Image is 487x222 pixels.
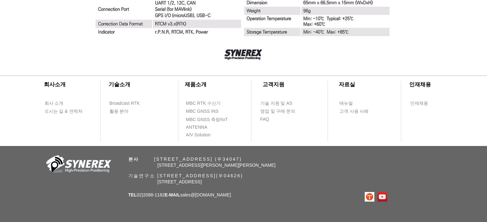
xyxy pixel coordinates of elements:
a: MBC RTK 수신기 [186,99,234,107]
span: 본사 [128,157,139,162]
span: E-MAIL [165,192,180,197]
a: ANTENNA [186,123,223,131]
a: @[DOMAIN_NAME] [191,192,231,197]
span: ​ [STREET_ADDRESS] (우34047) [128,157,242,162]
span: MBC GNSS INS [186,108,219,115]
a: MBC GNSS 측량/IoT [186,116,242,124]
iframe: Wix Chat [413,195,487,222]
span: 기술 지원 및 AS [260,100,292,107]
span: ​인재채용 [409,81,431,88]
img: 티스토리로고 [365,192,374,202]
span: ANTENNA [186,124,207,131]
span: 회사 소개 [45,100,64,107]
span: 매뉴얼 [339,100,353,107]
a: 고객 사용 사례 [339,107,376,115]
span: MBC GNSS 측량/IoT [186,117,228,123]
span: 영업 및 구매 문의 [260,108,296,115]
span: [STREET_ADDRESS][PERSON_NAME][PERSON_NAME] [158,163,276,168]
img: 회사_로고-removebg-preview.png [43,155,113,175]
a: A/V Solution [186,131,223,139]
span: Broadcast RTK [110,100,140,107]
span: 기술연구소 [STREET_ADDRESS](우04626) [128,173,243,178]
span: ​자료실 [339,81,355,88]
a: MBC GNSS INS [186,107,226,115]
a: 기술 지원 및 AS [260,99,308,107]
a: 오시는 길 & 연락처 [44,107,87,115]
span: 고객 사용 사례 [339,108,369,115]
a: Broadcast RTK [109,99,146,107]
span: 인재채용 [410,100,428,107]
a: 매뉴얼 [339,99,376,107]
a: 영업 및 구매 문의 [260,107,297,115]
span: 오시는 길 & 연락처 [45,108,83,115]
span: ​제품소개 [185,81,207,88]
span: TEL [128,192,137,197]
a: 인재채용 [410,99,440,107]
span: ​고객지원 [263,81,284,88]
span: 활용 분야 [110,108,129,115]
span: [STREET_ADDRESS] [158,179,202,184]
img: 유튜브 사회 아이콘 [377,192,387,202]
span: A/V Solution [186,132,211,138]
span: 02)2088-1182 sales [128,192,231,197]
span: MBC RTK 수신기 [186,100,221,107]
span: ​기술소개 [109,81,130,88]
a: 회사 소개 [44,99,81,107]
a: 활용 분야 [109,107,146,115]
ul: SNS 모음 [365,192,387,202]
span: ​회사소개 [44,81,66,88]
a: FAQ [260,115,297,123]
span: FAQ [260,116,269,123]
